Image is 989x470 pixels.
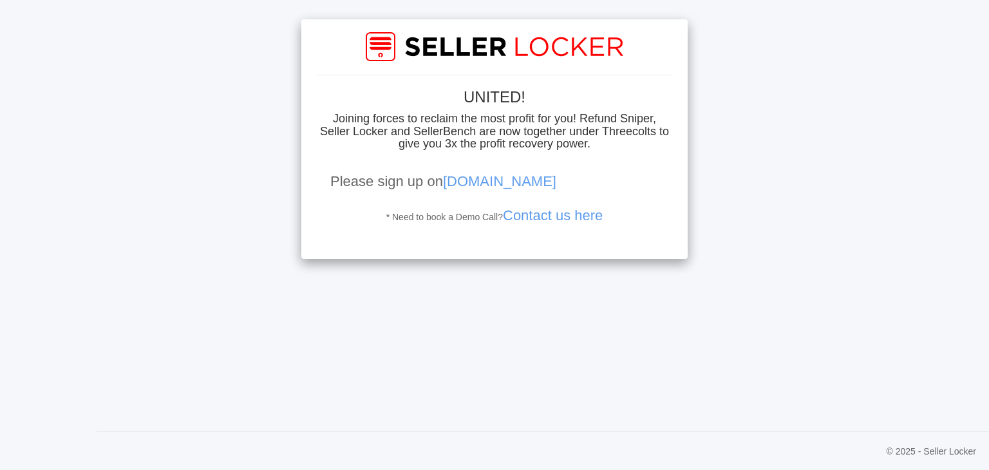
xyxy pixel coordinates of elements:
img: Image [366,32,623,61]
h4: Joining forces to reclaim the most profit for you! Refund Sniper, Seller Locker and SellerBench a... [317,113,672,151]
a: Contact us here [503,207,603,223]
a: [DOMAIN_NAME] [443,173,556,189]
div: * Need to book a Demo Call? [317,205,672,227]
h3: UNITED! [317,89,672,106]
div: Please sign up on [317,158,672,205]
span: © 2025 - Seller Locker [887,445,977,458]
